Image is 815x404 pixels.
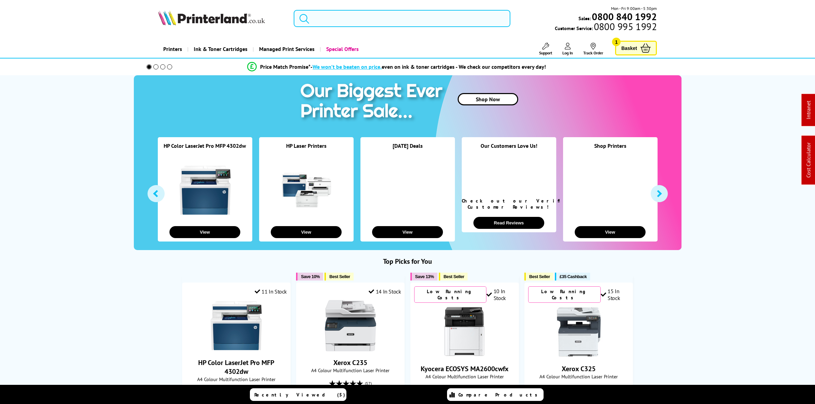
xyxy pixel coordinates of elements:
[296,273,323,281] button: Save 10%
[250,388,346,401] a: Recently Viewed (5)
[194,40,247,58] span: Ink & Toner Cartridges
[479,383,486,396] span: (20)
[528,286,601,303] div: Low Running Costs
[611,5,657,12] span: Mon - Fri 9:00am - 5:30pm
[360,142,455,158] div: [DATE] Deals
[158,40,187,58] a: Printers
[325,346,376,353] a: Xerox C235
[198,358,274,376] a: HP Color LaserJet Pro MFP 4302dw
[562,50,573,55] span: Log In
[615,41,657,55] a: Basket 1
[158,10,285,27] a: Printerland Logo
[329,274,350,279] span: Best Seller
[621,43,637,53] span: Basket
[325,300,376,351] img: Xerox C235
[591,13,657,20] a: 0800 840 1992
[473,217,544,229] button: Read Reviews
[137,61,657,73] li: modal_Promise
[164,142,246,149] a: HP Color LaserJet Pro MFP 4302dw
[562,43,573,55] a: Log In
[211,300,262,351] img: HP Color LaserJet Pro MFP 4302dw
[553,306,604,357] img: Xerox C325
[253,40,320,58] a: Managed Print Services
[560,274,587,279] span: £35 Cashback
[462,142,556,158] div: Our Customers Love Us!
[458,392,541,398] span: Compare Products
[260,63,310,70] span: Price Match Promise*
[592,10,657,23] b: 0800 840 1992
[255,288,287,295] div: 11 In Stock
[805,101,812,119] a: Intranet
[439,273,468,281] button: Best Seller
[369,288,401,295] div: 14 In Stock
[555,273,590,281] button: £35 Cashback
[593,23,657,30] span: 0800 995 1992
[458,93,518,105] a: Shop Now
[414,286,487,303] div: Low Running Costs
[439,352,490,359] a: Kyocera ECOSYS MA2600cwfx
[211,346,262,353] a: HP Color LaserJet Pro MFP 4302dw
[539,43,552,55] a: Support
[271,226,342,238] button: View
[410,273,437,281] button: Save 13%
[563,142,658,158] div: Shop Printers
[578,15,591,22] span: Sales:
[593,383,600,396] span: (88)
[297,75,449,129] img: printer sale
[169,226,240,238] button: View
[462,198,556,210] div: Check out our Verified Customer Reviews!
[300,367,401,374] span: A4 Colour Multifunction Laser Printer
[444,274,464,279] span: Best Seller
[286,142,327,149] a: HP Laser Printers
[486,288,515,301] div: 10 In Stock
[612,38,621,46] span: 1
[415,274,434,279] span: Save 13%
[324,273,354,281] button: Best Seller
[414,373,515,380] span: A4 Colour Multifunction Laser Printer
[553,352,604,359] a: Xerox C325
[529,274,550,279] span: Best Seller
[439,306,490,357] img: Kyocera ECOSYS MA2600cwfx
[365,377,372,390] span: (57)
[313,63,382,70] span: We won’t be beaten on price,
[187,40,253,58] a: Ink & Toner Cartridges
[310,63,546,70] div: - even on ink & toner cartridges - We check our competitors every day!
[562,364,596,373] a: Xerox C325
[333,358,367,367] a: Xerox C235
[601,288,629,301] div: 15 In Stock
[372,226,443,238] button: View
[158,10,265,25] img: Printerland Logo
[186,376,287,382] span: A4 Colour Multifunction Laser Printer
[805,143,812,178] a: Cost Calculator
[583,43,603,55] a: Track Order
[447,388,544,401] a: Compare Products
[539,50,552,55] span: Support
[254,392,345,398] span: Recently Viewed (5)
[524,273,553,281] button: Best Seller
[421,364,509,373] a: Kyocera ECOSYS MA2600cwfx
[528,373,629,380] span: A4 Colour Multifunction Laser Printer
[301,274,320,279] span: Save 10%
[320,40,364,58] a: Special Offers
[575,226,646,238] button: View
[555,23,657,31] span: Customer Service:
